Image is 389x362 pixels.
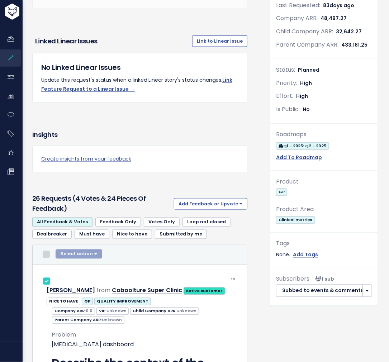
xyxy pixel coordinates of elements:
button: Subbed to events & comments [276,285,363,297]
span: Parent Company ARR: [52,316,124,324]
span: No [303,106,310,113]
span: Parent Company ARR: [276,41,338,49]
a: Create insights from your feedback [41,154,238,163]
strong: GP [84,299,91,304]
span: 32,642.27 [336,28,362,35]
a: Votes Only [144,218,180,227]
span: Problem [52,331,76,339]
span: Priority: [276,79,297,87]
span: Q1 - 2025: Q2 - 2025 [276,142,329,150]
span: from [96,286,110,295]
span: Company ARR: [52,308,95,315]
span: 0.0 [86,308,93,314]
a: Nice to have [112,230,152,239]
span: Unknown [106,308,127,314]
h3: Linked Linear issues [35,36,189,46]
div: Product [276,177,372,187]
span: Is Public: [276,105,300,113]
span: Last Requested: [276,1,320,9]
div: Roadmaps [276,129,372,140]
span: Effort: [276,92,293,100]
span: Subscribers [276,275,309,283]
span: 433,181.25 [341,41,367,48]
a: Dealbreaker [32,230,72,239]
span: 83 [323,2,354,9]
a: Must have [75,230,109,239]
h3: 26 Requests (4 Votes & 24 pieces of Feedback) [32,194,171,214]
div: Product Area [276,205,372,215]
a: All Feedback & Votes [32,218,92,227]
div: None. [276,251,372,259]
span: Child Company ARR: [276,27,333,35]
a: Add Tags [293,251,318,259]
h3: Insights [32,130,58,140]
span: Planned [298,66,319,73]
span: Child Company ARR: [130,308,199,315]
strong: Active customer [186,288,223,294]
span: VIP: [96,308,129,315]
a: Submitted by me [155,230,207,239]
a: Feedback Only [95,218,141,227]
a: Add To Roadmap [276,153,322,162]
span: <p><strong>Subscribers</strong><br><br> - Ashley Taylor<br> </p> [312,276,334,283]
h5: No Linked Linear Issues [41,62,238,73]
p: Update this request's status when a linked Linear story's status changes. [41,76,238,94]
span: Unknown [102,317,122,323]
a: Caboolture Super Clinic [112,286,182,295]
span: Clinical metrics [276,216,315,224]
span: High [296,92,308,100]
img: logo-white.9d6f32f41409.svg [3,4,59,20]
a: Link to Linear Issue [192,35,247,47]
strong: NICE TO HAVE [49,299,78,304]
span: days ago [329,2,354,9]
button: Add Feedback or Upvote [174,198,247,210]
span: Status: [276,66,295,74]
a: Q1 - 2025: Q2 - 2025 [276,141,329,150]
strong: QUALITY IMPROVEMENT [97,299,148,304]
a: [PERSON_NAME] [47,286,95,295]
span: GP [276,189,287,196]
span: Unknown [176,308,196,314]
a: Loop not closed [182,218,231,227]
span: Company ARR: [276,14,318,22]
p: [MEDICAL_DATA] dashboard [52,340,237,349]
div: Tags [276,239,372,249]
span: High [300,80,312,87]
span: 48,497.27 [321,15,347,22]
